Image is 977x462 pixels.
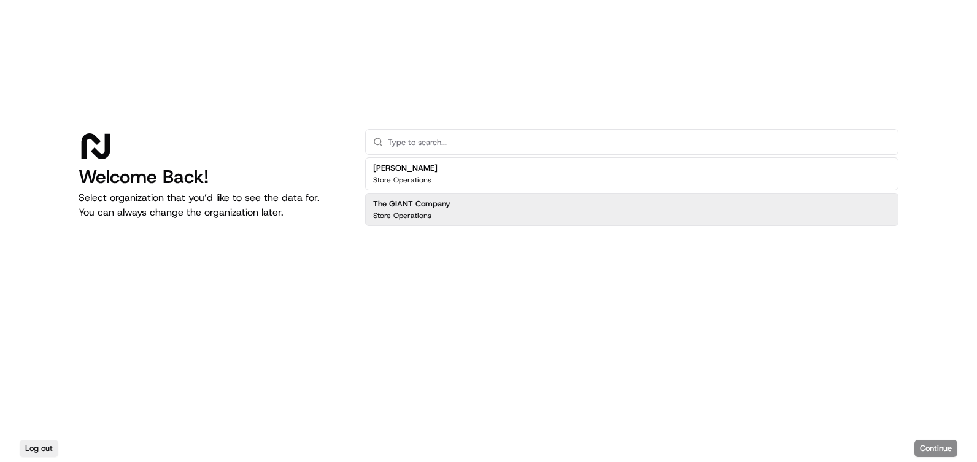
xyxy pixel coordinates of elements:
[373,211,431,221] p: Store Operations
[79,166,346,188] h1: Welcome Back!
[365,155,898,229] div: Suggestions
[373,198,450,209] h2: The GIANT Company
[79,190,346,220] p: Select organization that you’d like to see the data for. You can always change the organization l...
[388,130,890,154] input: Type to search...
[373,163,438,174] h2: [PERSON_NAME]
[373,175,431,185] p: Store Operations
[20,440,58,457] button: Log out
